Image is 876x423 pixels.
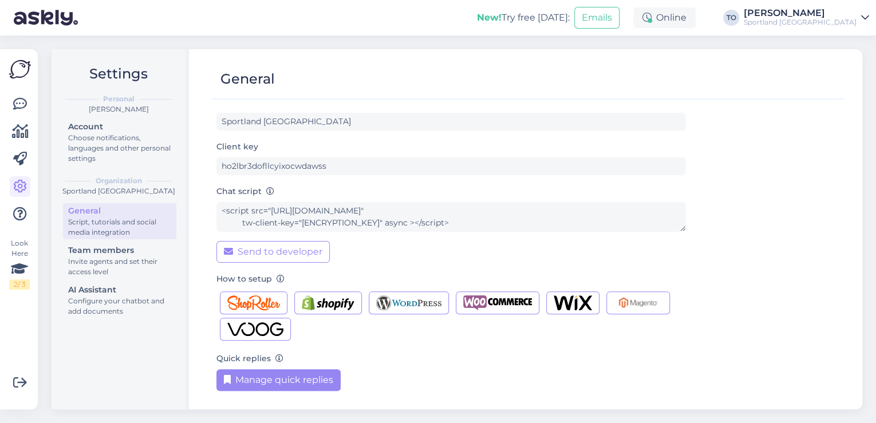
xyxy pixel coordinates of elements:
img: Wordpress [376,295,442,310]
h2: Settings [61,63,176,85]
a: AI AssistantConfigure your chatbot and add documents [63,282,176,318]
div: TO [723,10,739,26]
b: Personal [103,94,135,104]
div: Account [68,121,171,133]
img: Voog [227,322,283,337]
div: Look Here [9,238,30,290]
div: Sportland [GEOGRAPHIC_DATA] [744,18,857,27]
img: Magento [614,295,662,310]
div: [PERSON_NAME] [744,9,857,18]
label: Chat script [216,185,274,197]
button: Send to developer [216,241,330,263]
a: GeneralScript, tutorials and social media integration [63,203,176,239]
a: Team membersInvite agents and set their access level [63,243,176,279]
div: AI Assistant [68,284,171,296]
label: Quick replies [216,353,283,365]
a: [PERSON_NAME]Sportland [GEOGRAPHIC_DATA] [744,9,869,27]
img: Wix [554,295,592,310]
div: Online [633,7,696,28]
div: Team members [68,244,171,256]
div: Script, tutorials and social media integration [68,217,171,238]
div: General [220,68,275,90]
label: Client key [216,141,258,153]
img: Shoproller [227,295,280,310]
button: Manage quick replies [216,369,341,391]
b: Organization [96,176,142,186]
textarea: <script src="[URL][DOMAIN_NAME]" tw-client-key="[ENCRYPTION_KEY]" async ></script> [216,202,686,232]
img: Shopify [302,295,354,310]
input: ABC Corporation [216,113,686,131]
img: Askly Logo [9,58,31,80]
div: General [68,205,171,217]
div: 2 / 3 [9,279,30,290]
div: Configure your chatbot and add documents [68,296,171,317]
button: Emails [574,7,619,29]
img: Woocommerce [463,295,532,310]
div: Invite agents and set their access level [68,256,171,277]
div: Sportland [GEOGRAPHIC_DATA] [61,186,176,196]
a: AccountChoose notifications, languages and other personal settings [63,119,176,165]
div: Choose notifications, languages and other personal settings [68,133,171,164]
div: [PERSON_NAME] [61,104,176,114]
b: New! [477,12,502,23]
div: Try free [DATE]: [477,11,570,25]
label: How to setup [216,273,285,285]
